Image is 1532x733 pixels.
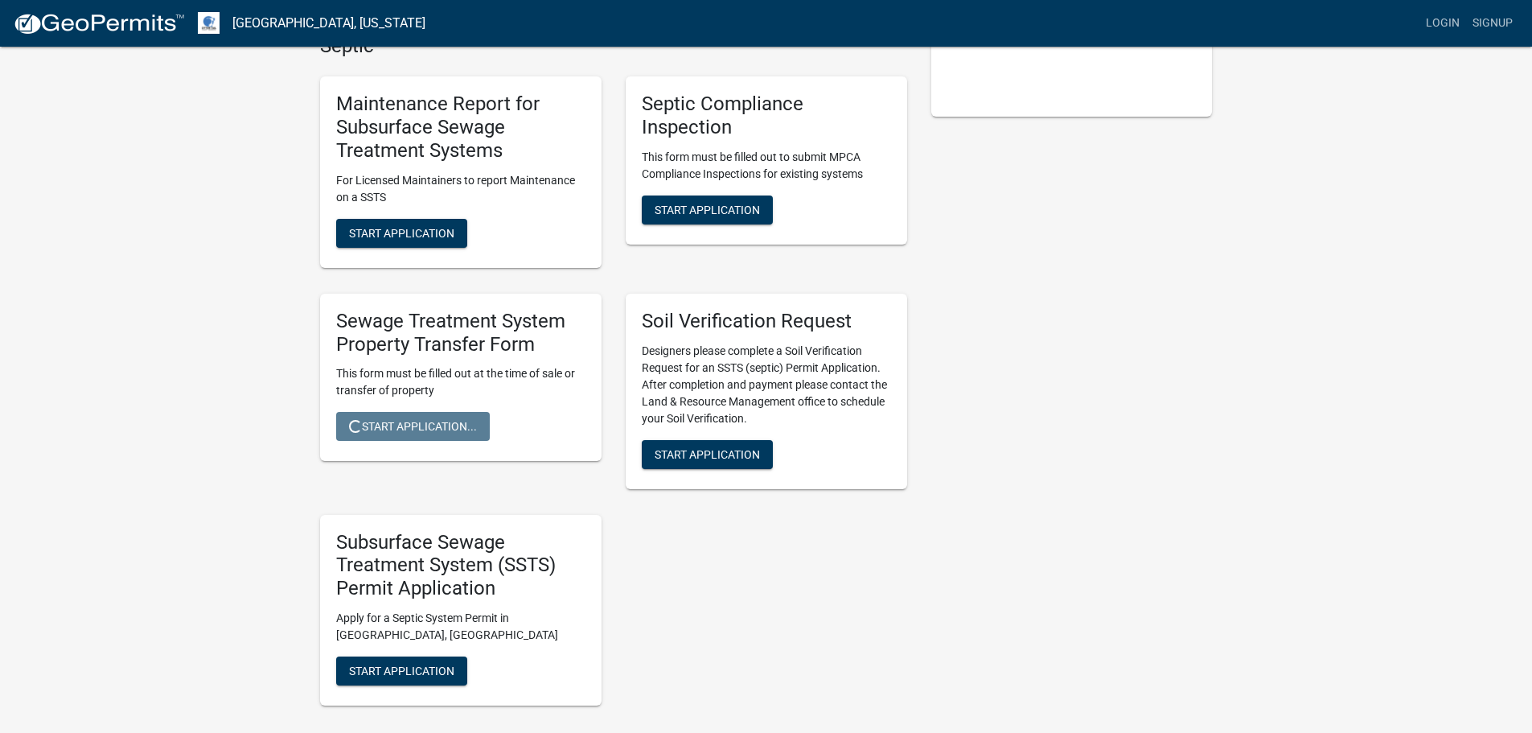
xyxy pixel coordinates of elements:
[642,343,891,427] p: Designers please complete a Soil Verification Request for an SSTS (septic) Permit Application. Af...
[232,10,425,37] a: [GEOGRAPHIC_DATA], [US_STATE]
[198,12,220,34] img: Otter Tail County, Minnesota
[336,412,490,441] button: Start Application...
[336,310,585,356] h5: Sewage Treatment System Property Transfer Form
[642,440,773,469] button: Start Application
[336,610,585,644] p: Apply for a Septic System Permit in [GEOGRAPHIC_DATA], [GEOGRAPHIC_DATA]
[642,310,891,333] h5: Soil Verification Request
[655,203,760,216] span: Start Application
[336,531,585,600] h5: Subsurface Sewage Treatment System (SSTS) Permit Application
[336,93,585,162] h5: Maintenance Report for Subsurface Sewage Treatment Systems
[349,664,454,677] span: Start Application
[336,657,467,686] button: Start Application
[655,447,760,460] span: Start Application
[1419,8,1466,39] a: Login
[1466,8,1519,39] a: Signup
[336,172,585,206] p: For Licensed Maintainers to report Maintenance on a SSTS
[336,219,467,248] button: Start Application
[642,93,891,139] h5: Septic Compliance Inspection
[642,149,891,183] p: This form must be filled out to submit MPCA Compliance Inspections for existing systems
[349,420,477,433] span: Start Application...
[642,196,773,224] button: Start Application
[349,226,454,239] span: Start Application
[336,365,585,399] p: This form must be filled out at the time of sale or transfer of property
